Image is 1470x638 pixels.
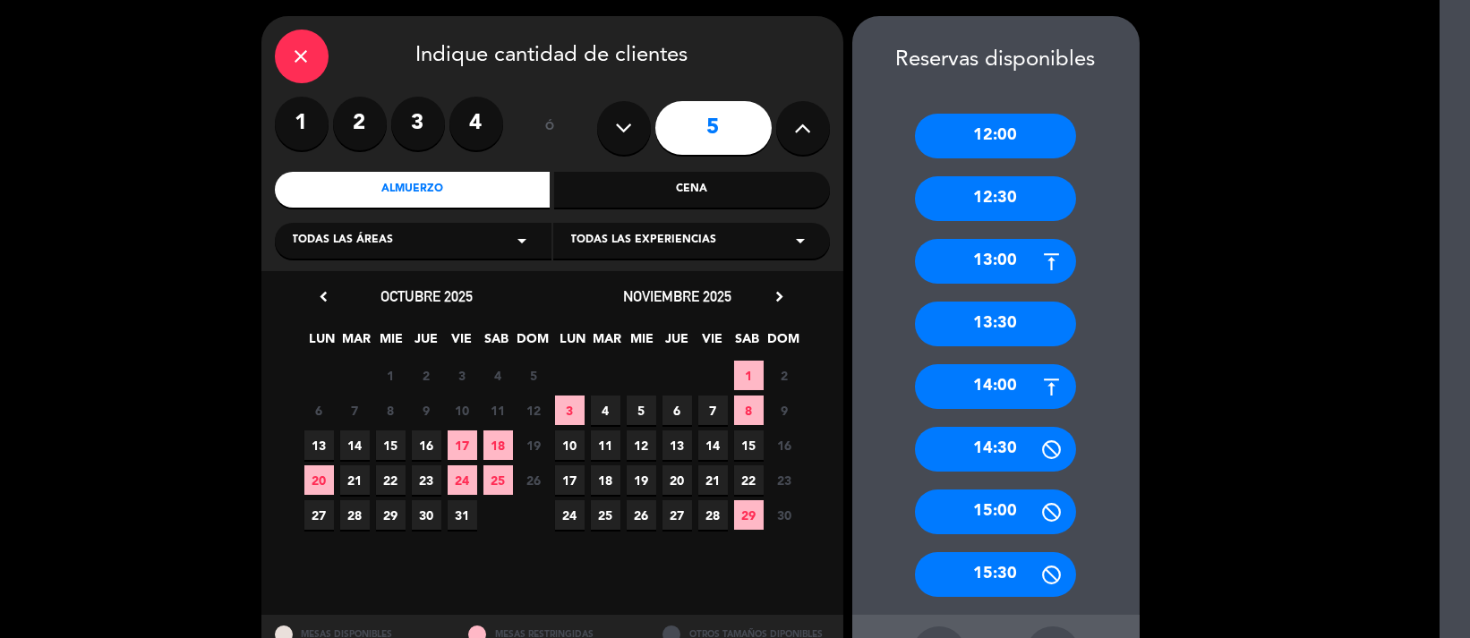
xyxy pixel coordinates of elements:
div: 12:00 [915,114,1076,158]
span: 12 [627,430,656,460]
div: ó [521,97,579,159]
span: 23 [412,465,441,495]
span: SAB [482,328,511,358]
span: 3 [448,361,477,390]
label: 3 [391,97,445,150]
span: 12 [519,396,549,425]
span: 21 [340,465,370,495]
div: 15:30 [915,552,1076,597]
div: 14:00 [915,364,1076,409]
span: 9 [412,396,441,425]
span: 16 [412,430,441,460]
span: LUN [558,328,587,358]
span: 7 [698,396,728,425]
span: 27 [662,500,692,530]
div: Reservas disponibles [852,43,1140,78]
span: 14 [698,430,728,460]
label: 1 [275,97,329,150]
span: 28 [340,500,370,530]
span: 22 [734,465,764,495]
span: 24 [555,500,585,530]
span: 28 [698,500,728,530]
span: 6 [662,396,692,425]
span: VIE [447,328,476,358]
span: octubre 2025 [380,287,473,305]
div: Almuerzo [275,172,551,208]
span: 20 [662,465,692,495]
span: 29 [734,500,764,530]
span: JUE [662,328,692,358]
span: 7 [340,396,370,425]
span: 6 [304,396,334,425]
span: LUN [307,328,337,358]
span: MIE [628,328,657,358]
div: 15:00 [915,489,1076,534]
span: 17 [555,465,585,495]
span: 1 [376,361,406,390]
span: 18 [483,430,513,460]
i: chevron_right [771,287,790,306]
span: 10 [448,396,477,425]
span: 18 [591,465,620,495]
span: 4 [483,361,513,390]
span: 16 [770,430,799,460]
span: 14 [340,430,370,460]
div: 12:30 [915,176,1076,221]
span: Todas las áreas [293,232,394,250]
span: 24 [448,465,477,495]
span: 31 [448,500,477,530]
span: VIE [697,328,727,358]
span: noviembre 2025 [623,287,731,305]
span: 17 [448,430,477,460]
span: 15 [734,430,764,460]
span: DOM [767,328,797,358]
span: 23 [770,465,799,495]
span: 2 [412,361,441,390]
span: 11 [591,430,620,460]
span: DOM [517,328,546,358]
div: 13:30 [915,302,1076,346]
i: chevron_left [315,287,334,306]
span: 8 [734,396,764,425]
div: 13:00 [915,239,1076,284]
div: 14:30 [915,427,1076,472]
span: 26 [627,500,656,530]
span: 20 [304,465,334,495]
span: 26 [519,465,549,495]
span: 9 [770,396,799,425]
span: 25 [483,465,513,495]
span: 3 [555,396,585,425]
span: 19 [627,465,656,495]
span: MAR [593,328,622,358]
span: 30 [770,500,799,530]
span: 19 [519,430,549,460]
span: 5 [519,361,549,390]
span: 8 [376,396,406,425]
span: 29 [376,500,406,530]
span: JUE [412,328,441,358]
span: 2 [770,361,799,390]
span: 10 [555,430,585,460]
span: 22 [376,465,406,495]
div: Cena [554,172,830,208]
span: 27 [304,500,334,530]
span: 4 [591,396,620,425]
label: 2 [333,97,387,150]
span: SAB [732,328,762,358]
span: 21 [698,465,728,495]
div: Indique cantidad de clientes [275,30,830,83]
span: MIE [377,328,406,358]
span: 25 [591,500,620,530]
span: 15 [376,430,406,460]
label: 4 [449,97,503,150]
span: 11 [483,396,513,425]
span: Todas las experiencias [571,232,717,250]
span: 30 [412,500,441,530]
i: arrow_drop_down [791,230,812,251]
span: 5 [627,396,656,425]
span: MAR [342,328,372,358]
i: close [291,46,312,67]
i: arrow_drop_down [512,230,534,251]
span: 13 [304,430,334,460]
span: 13 [662,430,692,460]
